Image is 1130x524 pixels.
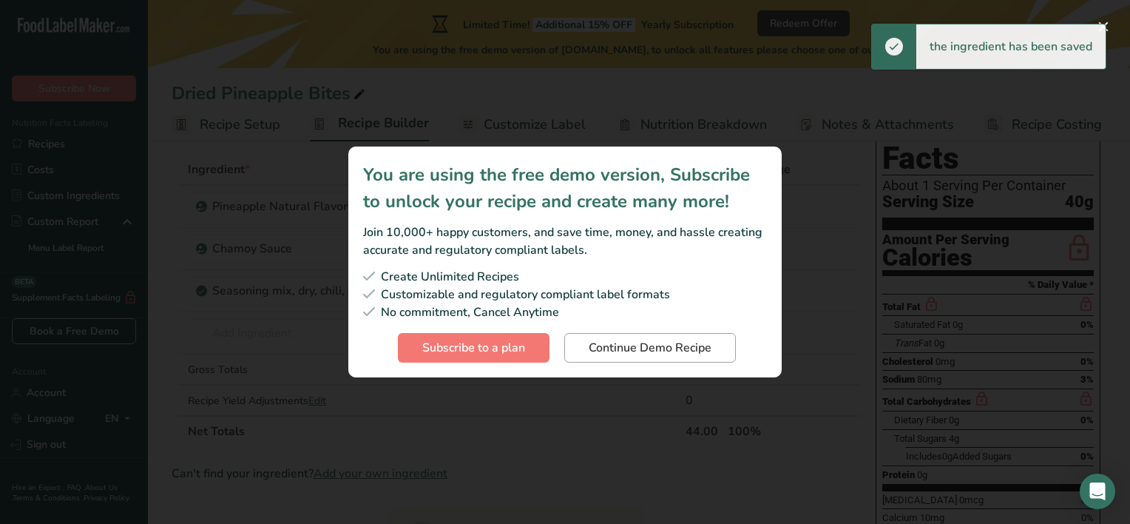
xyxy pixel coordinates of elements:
[363,286,767,303] div: Customizable and regulatory compliant label formats
[363,268,767,286] div: Create Unlimited Recipes
[1080,474,1115,509] div: Open Intercom Messenger
[589,339,711,357] span: Continue Demo Recipe
[564,333,736,363] button: Continue Demo Recipe
[422,339,525,357] span: Subscribe to a plan
[363,161,767,215] div: You are using the free demo version, Subscribe to unlock your recipe and create many more!
[398,333,549,363] button: Subscribe to a plan
[916,24,1106,69] div: the ingredient has been saved
[363,224,767,259] div: Join 10,000+ happy customers, and save time, money, and hassle creating accurate and regulatory c...
[363,303,767,321] div: No commitment, Cancel Anytime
